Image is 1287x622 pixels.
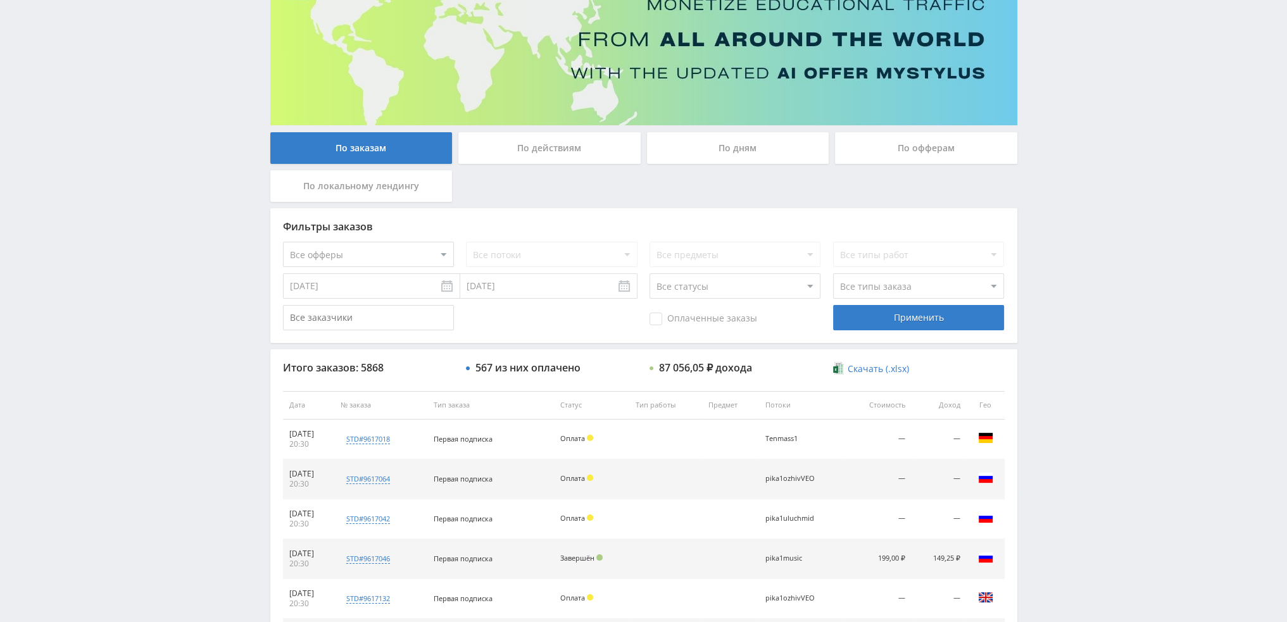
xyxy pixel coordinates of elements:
th: Дата [283,391,334,420]
div: [DATE] [289,588,328,599]
td: — [912,420,967,459]
div: 87 056,05 ₽ дохода [659,362,752,373]
th: № заказа [334,391,427,420]
td: — [844,579,912,619]
th: Потоки [759,391,844,420]
div: std#9617042 [346,514,390,524]
th: Предмет [702,391,760,420]
span: Холд [587,435,593,441]
td: — [912,459,967,499]
div: По заказам [270,132,453,164]
div: По локальному лендингу [270,170,453,202]
span: Оплата [560,593,585,602]
th: Статус [554,391,630,420]
div: [DATE] [289,429,328,439]
div: pika1uluchmid [765,514,822,523]
a: Скачать (.xlsx) [833,363,909,375]
img: deu.png [978,430,993,445]
div: [DATE] [289,509,328,519]
div: 20:30 [289,439,328,449]
span: Первая подписка [434,554,493,563]
td: — [912,579,967,619]
div: pika1ozhivVEO [765,594,822,602]
td: — [844,420,912,459]
span: Подтвержден [596,554,603,561]
div: pika1music [765,554,822,563]
span: Оплаченные заказы [650,313,757,325]
td: — [844,459,912,499]
td: — [844,499,912,539]
span: Оплата [560,473,585,483]
div: std#9617064 [346,474,390,484]
div: Фильтры заказов [283,221,1005,232]
div: 567 из них оплачено [475,362,581,373]
span: Первая подписка [434,434,493,444]
span: Холд [587,514,593,521]
div: 20:30 [289,519,328,529]
span: Завершён [560,553,594,563]
div: std#9617018 [346,434,390,444]
div: 20:30 [289,599,328,609]
div: Итого заказов: 5868 [283,362,454,373]
div: [DATE] [289,549,328,559]
img: gbr.png [978,590,993,605]
div: [DATE] [289,469,328,479]
td: — [912,499,967,539]
div: Применить [833,305,1004,330]
span: Холд [587,594,593,600]
div: Tenmass1 [765,435,822,443]
td: 199,00 ₽ [844,539,912,579]
div: std#9617046 [346,554,390,564]
span: Оплата [560,433,585,443]
div: По дням [647,132,829,164]
div: pika1ozhivVEO [765,475,822,483]
div: std#9617132 [346,594,390,604]
th: Стоимость [844,391,912,420]
img: rus.png [978,550,993,565]
th: Тип работы [629,391,701,420]
span: Первая подписка [434,474,493,483]
input: Все заказчики [283,305,454,330]
img: xlsx [833,362,844,375]
th: Гео [967,391,1005,420]
th: Доход [912,391,967,420]
td: 149,25 ₽ [912,539,967,579]
img: rus.png [978,510,993,525]
span: Первая подписка [434,594,493,603]
span: Первая подписка [434,514,493,523]
div: По действиям [458,132,641,164]
span: Скачать (.xlsx) [848,364,909,374]
span: Холд [587,475,593,481]
div: 20:30 [289,559,328,569]
div: 20:30 [289,479,328,489]
span: Оплата [560,513,585,523]
div: По офферам [835,132,1017,164]
th: Тип заказа [427,391,554,420]
img: rus.png [978,470,993,485]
